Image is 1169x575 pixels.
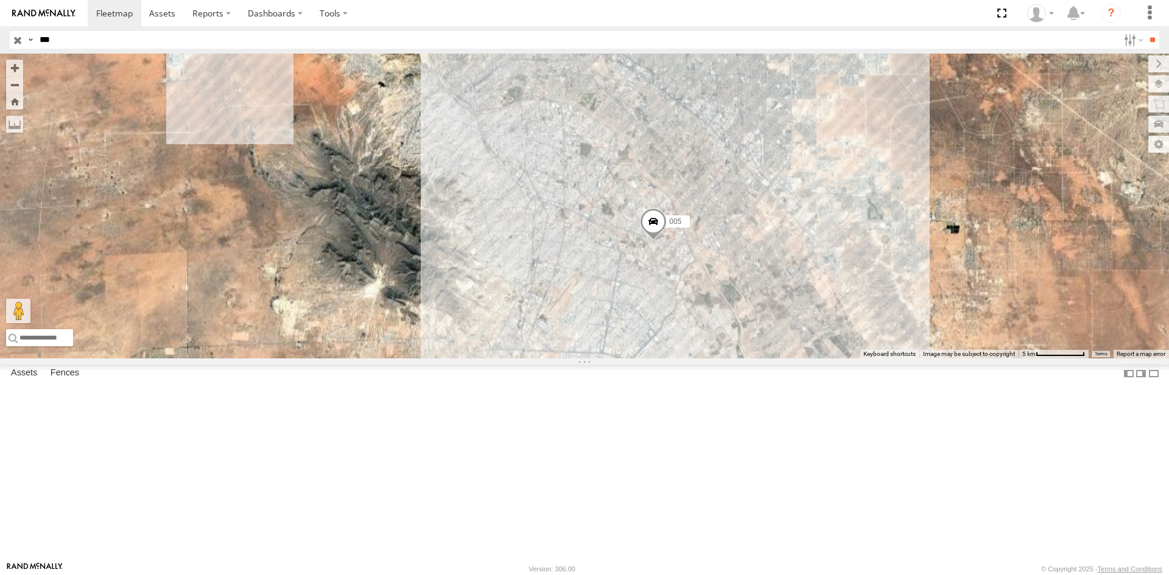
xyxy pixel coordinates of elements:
[12,9,75,18] img: rand-logo.svg
[1117,350,1165,357] a: Report a map error
[1123,364,1135,382] label: Dock Summary Table to the Left
[1019,350,1089,358] button: Map Scale: 5 km per 77 pixels
[1135,364,1147,382] label: Dock Summary Table to the Right
[1023,4,1058,23] div: fernando ponce
[669,217,681,225] span: 005
[1022,350,1036,357] span: 5 km
[6,299,30,323] button: Drag Pegman onto the map to open Street View
[1148,364,1160,382] label: Hide Summary Table
[863,350,916,358] button: Keyboard shortcuts
[44,365,85,382] label: Fences
[1101,4,1121,23] i: ?
[1119,31,1145,49] label: Search Filter Options
[7,563,63,575] a: Visit our Website
[26,31,35,49] label: Search Query
[529,565,575,573] div: Version: 306.00
[5,365,43,382] label: Assets
[6,76,23,93] button: Zoom out
[6,116,23,133] label: Measure
[1148,136,1169,153] label: Map Settings
[1095,352,1108,357] a: Terms (opens in new tab)
[6,60,23,76] button: Zoom in
[1041,565,1162,573] div: © Copyright 2025 -
[923,350,1015,357] span: Image may be subject to copyright
[6,93,23,110] button: Zoom Home
[1098,565,1162,573] a: Terms and Conditions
